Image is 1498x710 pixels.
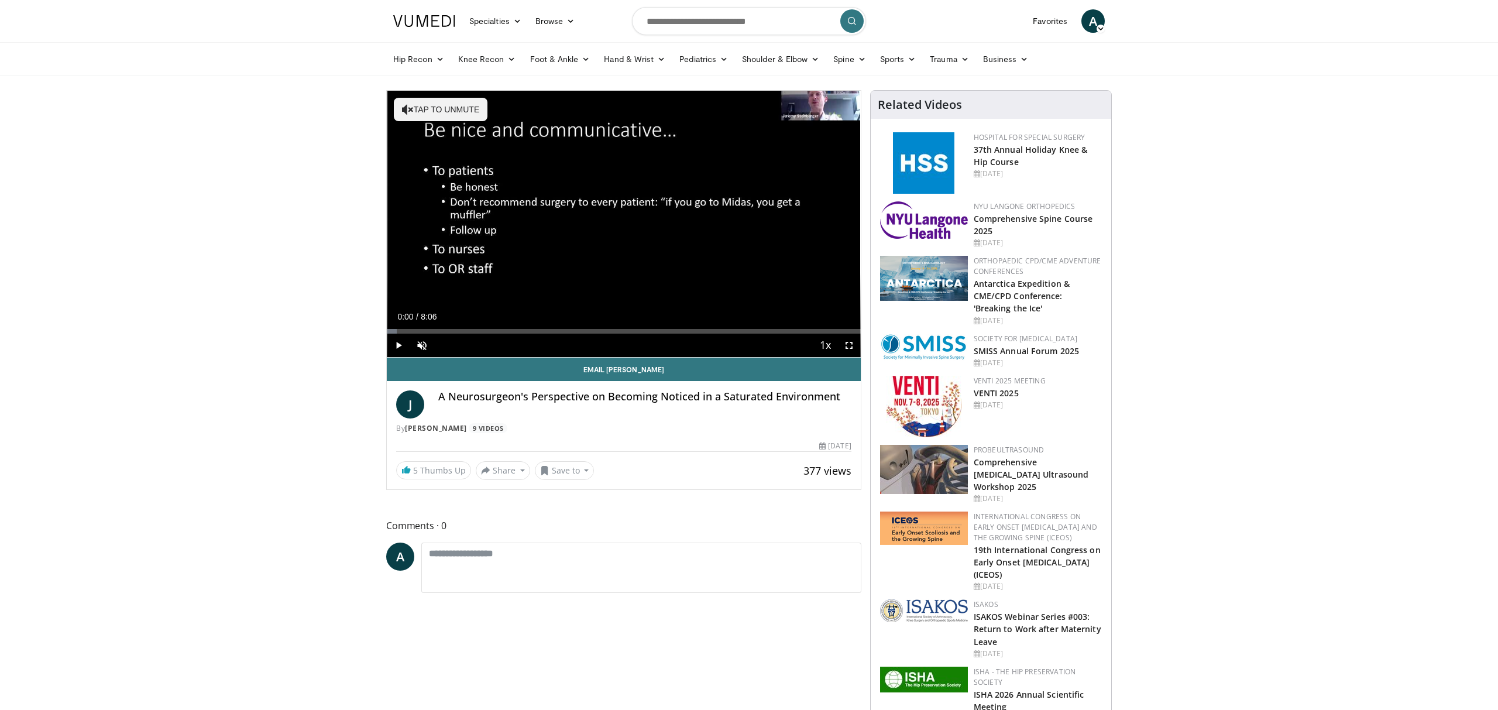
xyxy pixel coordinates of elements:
div: [DATE] [974,315,1102,326]
h4: Related Videos [878,98,962,112]
a: 37th Annual Holiday Knee & Hip Course [974,144,1088,167]
a: Probeultrasound [974,445,1045,455]
a: ISAKOS [974,599,998,609]
span: 0:00 [397,312,413,321]
a: Comprehensive [MEDICAL_DATA] Ultrasound Workshop 2025 [974,457,1089,492]
div: [DATE] [974,581,1102,592]
img: 59788bfb-0650-4895-ace0-e0bf6b39cdae.png.150x105_q85_autocrop_double_scale_upscale_version-0.2.png [880,334,968,361]
a: Hand & Wrist [597,47,672,71]
a: Browse [528,9,582,33]
a: ISAKOS Webinar Series #003: Return to Work after Maternity Leave [974,611,1101,647]
button: Share [476,461,530,480]
span: / [416,312,418,321]
a: Shoulder & Elbow [735,47,826,71]
span: 8:06 [421,312,437,321]
span: Comments 0 [386,518,861,533]
a: Knee Recon [451,47,523,71]
span: 377 views [803,464,851,478]
img: 196d80fa-0fd9-4c83-87ed-3e4f30779ad7.png.150x105_q85_autocrop_double_scale_upscale_version-0.2.png [880,201,968,239]
a: Foot & Ankle [523,47,597,71]
a: 9 Videos [469,423,507,433]
a: Society for [MEDICAL_DATA] [974,334,1077,344]
a: Antarctica Expedition & CME/CPD Conference: 'Breaking the Ice' [974,278,1070,314]
a: 5 Thumbs Up [396,461,471,479]
button: Fullscreen [837,334,861,357]
a: Hospital for Special Surgery [974,132,1085,142]
div: [DATE] [974,400,1102,410]
a: VENTI 2025 Meeting [974,376,1046,386]
a: International Congress on Early Onset [MEDICAL_DATA] and the Growing Spine (ICEOS) [974,512,1097,543]
a: ISHA - The Hip Preservation Society [974,667,1076,687]
a: SMISS Annual Forum 2025 [974,345,1079,356]
img: a9f71565-a949-43e5-a8b1-6790787a27eb.jpg.150x105_q85_autocrop_double_scale_upscale_version-0.2.jpg [880,667,968,692]
a: Favorites [1026,9,1074,33]
a: Comprehensive Spine Course 2025 [974,213,1093,236]
div: [DATE] [819,441,851,451]
img: 923097bc-eeff-4ced-9ace-206d74fb6c4c.png.150x105_q85_autocrop_double_scale_upscale_version-0.2.png [880,256,968,301]
div: [DATE] [974,358,1102,368]
button: Playback Rate [814,334,837,357]
div: [DATE] [974,493,1102,504]
button: Play [387,334,410,357]
img: 60b07d42-b416-4309-bbc5-bc4062acd8fe.jpg.150x105_q85_autocrop_double_scale_upscale_version-0.2.jpg [886,376,962,437]
a: A [386,543,414,571]
a: 19th International Congress on Early Onset [MEDICAL_DATA] (ICEOS) [974,544,1101,580]
button: Tap to unmute [394,98,487,121]
img: VuMedi Logo [393,15,455,27]
a: Trauma [923,47,976,71]
div: [DATE] [974,649,1102,659]
a: NYU Langone Orthopedics [974,201,1076,211]
a: Sports [873,47,923,71]
div: Progress Bar [387,329,861,334]
video-js: Video Player [387,91,861,358]
img: 8b60149d-3923-4e9b-9af3-af28be7bbd11.png.150x105_q85_autocrop_double_scale_upscale_version-0.2.png [880,512,968,545]
img: 68ec02f3-9240-48e0-97fc-4f8a556c2e0a.png.150x105_q85_autocrop_double_scale_upscale_version-0.2.png [880,599,968,622]
a: Orthopaedic CPD/CME Adventure Conferences [974,256,1101,276]
a: Email [PERSON_NAME] [387,358,861,381]
span: 5 [413,465,418,476]
a: VENTI 2025 [974,387,1019,399]
button: Save to [535,461,595,480]
h4: A Neurosurgeon's Perspective on Becoming Noticed in a Saturated Environment [438,390,851,403]
a: Pediatrics [672,47,735,71]
div: By [396,423,851,434]
a: Hip Recon [386,47,451,71]
a: Spine [826,47,872,71]
img: f5c2b4a9-8f32-47da-86a2-cd262eba5885.gif.150x105_q85_autocrop_double_scale_upscale_version-0.2.jpg [893,132,954,194]
a: [PERSON_NAME] [405,423,467,433]
input: Search topics, interventions [632,7,866,35]
div: [DATE] [974,238,1102,248]
a: A [1081,9,1105,33]
a: Business [976,47,1036,71]
img: cda103ef-3d06-4b27-86e1-e0dffda84a25.jpg.150x105_q85_autocrop_double_scale_upscale_version-0.2.jpg [880,445,968,494]
button: Unmute [410,334,434,357]
a: Specialties [462,9,528,33]
a: J [396,390,424,419]
div: [DATE] [974,169,1102,179]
